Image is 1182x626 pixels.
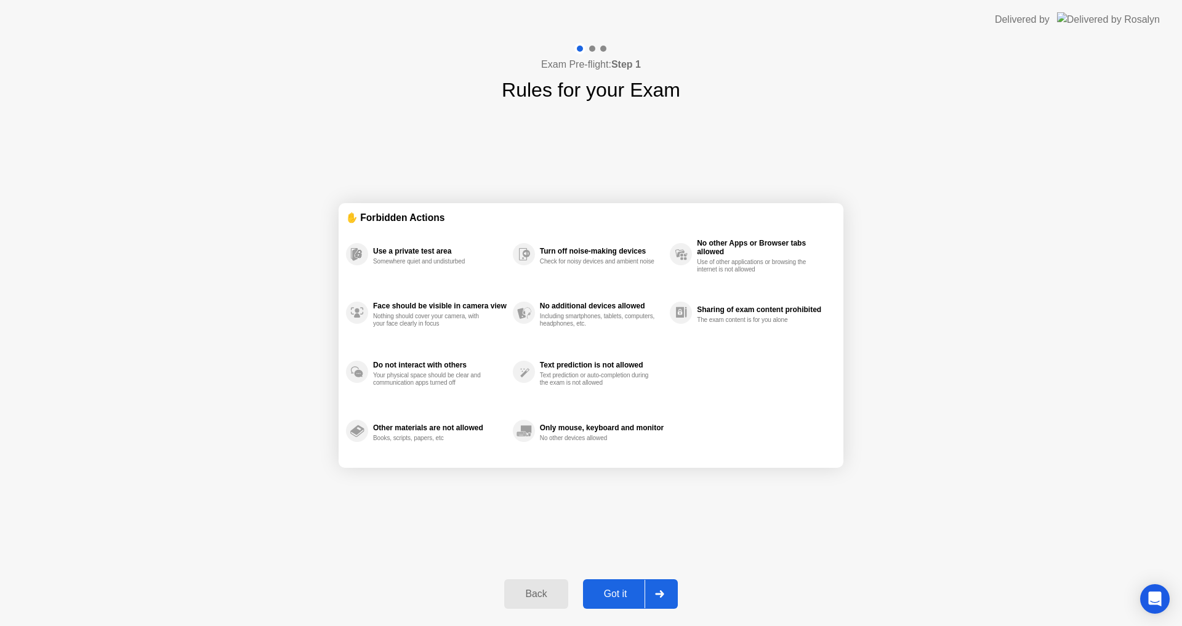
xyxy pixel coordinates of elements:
[373,423,507,432] div: Other materials are not allowed
[611,59,641,70] b: Step 1
[540,423,664,432] div: Only mouse, keyboard and monitor
[373,435,489,442] div: Books, scripts, papers, etc
[373,258,489,265] div: Somewhere quiet and undisturbed
[373,313,489,327] div: Nothing should cover your camera, with your face clearly in focus
[697,259,813,273] div: Use of other applications or browsing the internet is not allowed
[540,435,656,442] div: No other devices allowed
[995,12,1050,27] div: Delivered by
[583,579,678,609] button: Got it
[502,75,680,105] h1: Rules for your Exam
[373,372,489,387] div: Your physical space should be clear and communication apps turned off
[1140,584,1170,614] div: Open Intercom Messenger
[346,211,836,225] div: ✋ Forbidden Actions
[540,247,664,255] div: Turn off noise-making devices
[508,588,564,600] div: Back
[540,302,664,310] div: No additional devices allowed
[697,316,813,324] div: The exam content is for you alone
[587,588,645,600] div: Got it
[373,361,507,369] div: Do not interact with others
[697,305,830,314] div: Sharing of exam content prohibited
[540,372,656,387] div: Text prediction or auto-completion during the exam is not allowed
[541,57,641,72] h4: Exam Pre-flight:
[540,258,656,265] div: Check for noisy devices and ambient noise
[373,247,507,255] div: Use a private test area
[540,361,664,369] div: Text prediction is not allowed
[540,313,656,327] div: Including smartphones, tablets, computers, headphones, etc.
[1057,12,1160,26] img: Delivered by Rosalyn
[504,579,568,609] button: Back
[373,302,507,310] div: Face should be visible in camera view
[697,239,830,256] div: No other Apps or Browser tabs allowed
